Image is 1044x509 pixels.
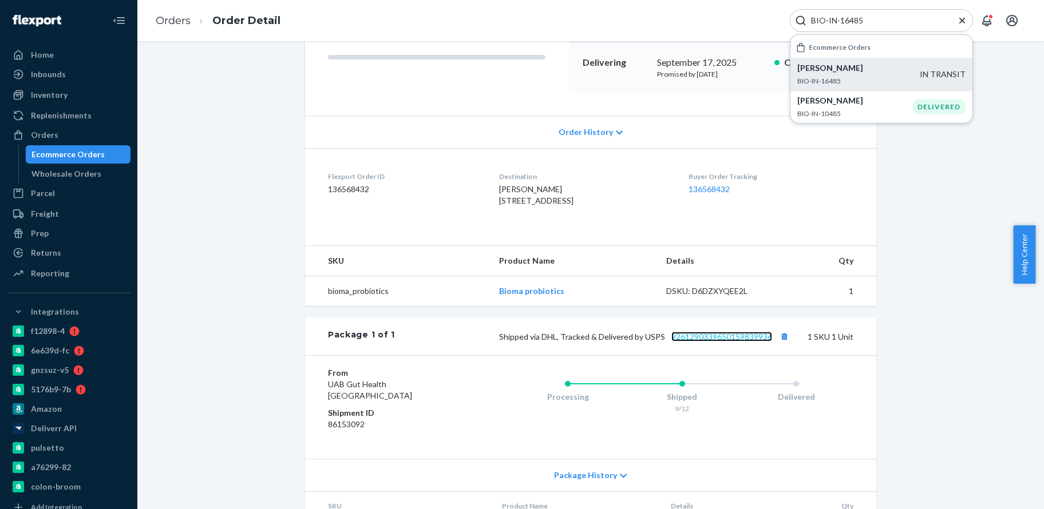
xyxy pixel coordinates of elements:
[26,165,131,183] a: Wholesale Orders
[31,228,49,239] div: Prep
[797,109,912,118] p: BIO-IN-10485
[7,361,130,379] a: gnzsuz-v5
[7,224,130,242] a: Prep
[809,43,871,51] h6: Ecommerce Orders
[554,470,617,481] span: Package History
[31,168,101,180] div: Wholesale Orders
[328,379,412,400] span: UAB Gut Health [GEOGRAPHIC_DATA]
[328,329,395,344] div: Package 1 of 1
[31,49,54,61] div: Home
[956,15,968,27] button: Close Search
[31,129,58,141] div: Orders
[7,244,130,262] a: Returns
[31,403,62,415] div: Amazon
[657,69,765,79] p: Promised by [DATE]
[689,184,730,194] a: 136568432
[7,458,130,476] a: a76299-82
[26,145,131,164] a: Ecommerce Orders
[108,9,130,32] button: Close Navigation
[31,89,68,101] div: Inventory
[7,322,130,340] a: f12898-4
[7,205,130,223] a: Freight
[31,384,71,395] div: 5176b9-7b
[7,184,130,202] a: Parcel
[7,419,130,438] a: Deliverr API
[212,14,280,27] a: Order Detail
[920,69,966,80] div: IN TRANSIT
[657,56,765,69] div: September 17, 2025
[305,276,490,307] td: bioma_probiotics
[739,391,853,403] div: Delivered
[511,391,625,403] div: Processing
[31,442,64,454] div: pulsetto
[31,247,61,259] div: Returns
[7,478,130,496] a: colon-broom
[156,14,191,27] a: Orders
[7,439,130,457] a: pulsetto
[31,325,65,337] div: f12898-4
[912,99,966,114] div: DELIVERED
[7,400,130,418] a: Amazon
[975,9,998,32] button: Open notifications
[806,15,947,26] input: Search Input
[147,4,290,38] ol: breadcrumbs
[490,246,657,276] th: Product Name
[31,306,79,317] div: Integrations
[7,86,130,104] a: Inventory
[657,246,783,276] th: Details
[689,172,853,181] dt: Buyer Order Tracking
[305,246,490,276] th: SKU
[797,62,920,74] p: [PERSON_NAME]
[328,184,481,195] dd: 136568432
[499,184,574,205] span: [PERSON_NAME] [STREET_ADDRESS]
[7,46,130,64] a: Home
[7,341,130,360] a: 6e639d-fc
[31,364,69,376] div: gnzsuz-v5
[625,391,739,403] div: Shipped
[395,329,853,344] div: 1 SKU 1 Unit
[784,56,840,69] p: On-Time
[7,65,130,83] a: Inbounds
[328,407,465,419] dt: Shipment ID
[7,126,130,144] a: Orders
[13,15,61,26] img: Flexport logo
[328,172,481,181] dt: Flexport Order ID
[31,481,81,492] div: colon-broom
[499,172,670,181] dt: Destination
[31,110,92,121] div: Replenishments
[7,264,130,283] a: Reporting
[671,332,772,341] a: 9261290339650159839936
[795,15,806,26] svg: Search Icon
[31,462,71,473] div: a76299-82
[7,380,130,399] a: 5176b9-7b
[31,149,105,160] div: Ecommerce Orders
[797,76,920,86] p: BIO-IN-16485
[31,345,69,356] div: 6e639d-fc
[31,423,77,434] div: Deliverr API
[31,69,66,80] div: Inbounds
[625,404,739,413] div: 9/12
[328,367,465,379] dt: From
[328,419,465,430] dd: 86153092
[777,329,792,344] button: Copy tracking number
[31,208,59,220] div: Freight
[31,188,55,199] div: Parcel
[666,285,774,297] div: DSKU: D6DZXYQEE2L
[583,56,648,69] p: Delivering
[499,332,792,341] span: Shipped via DHL, Tracked & Delivered by USPS
[7,303,130,321] button: Integrations
[782,246,876,276] th: Qty
[559,126,613,138] span: Order History
[797,95,912,106] p: [PERSON_NAME]
[31,268,69,279] div: Reporting
[1013,225,1035,284] button: Help Center
[7,106,130,125] a: Replenishments
[1000,9,1023,32] button: Open account menu
[499,286,564,296] a: Bioma probiotics
[782,276,876,307] td: 1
